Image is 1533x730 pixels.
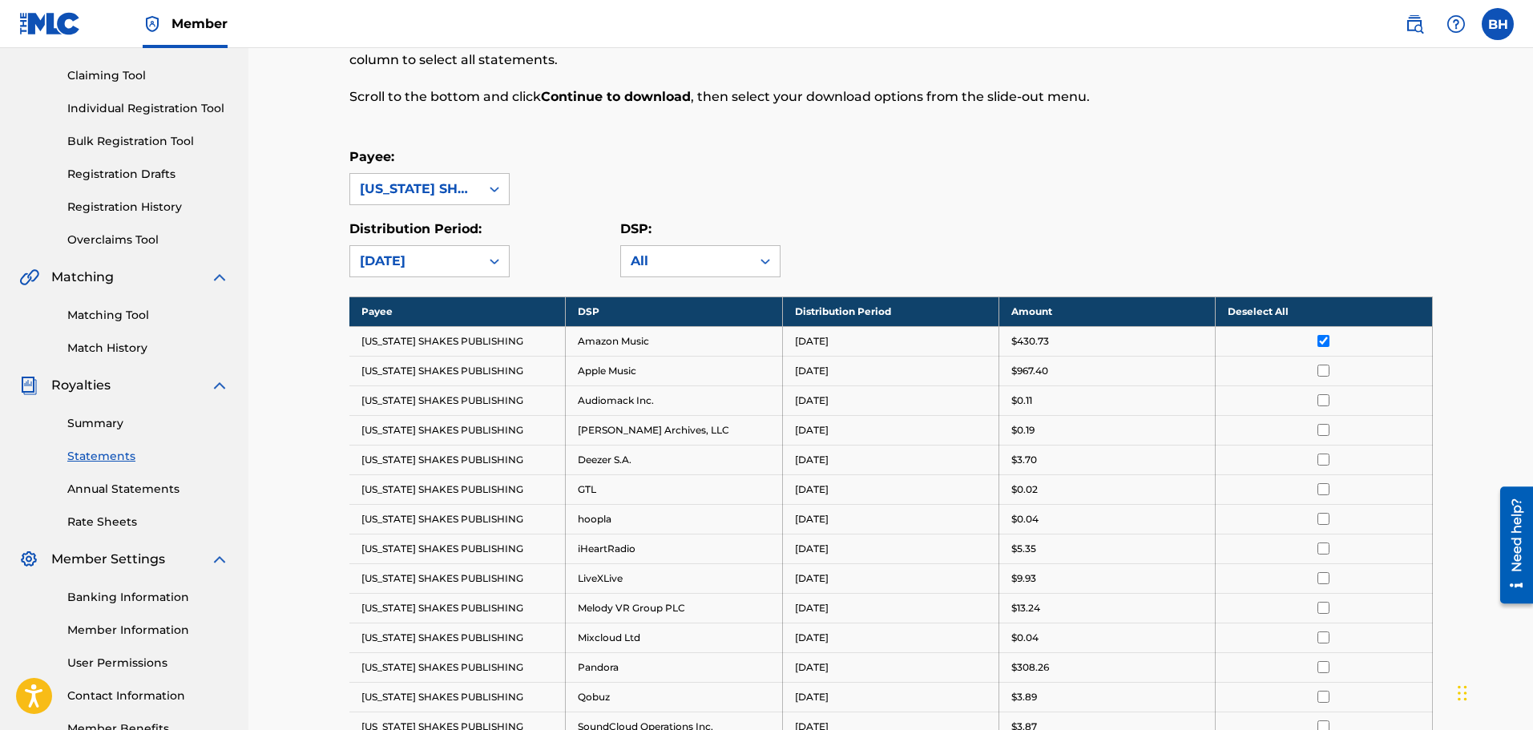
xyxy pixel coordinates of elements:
[349,149,394,164] label: Payee:
[1398,8,1430,40] a: Public Search
[1011,660,1049,675] p: $308.26
[67,340,229,357] a: Match History
[19,550,38,569] img: Member Settings
[1011,690,1037,704] p: $3.89
[1482,8,1514,40] div: User Menu
[51,268,114,287] span: Matching
[1011,631,1039,645] p: $0.04
[349,356,566,385] td: [US_STATE] SHAKES PUBLISHING
[360,252,470,271] div: [DATE]
[782,563,998,593] td: [DATE]
[566,504,782,534] td: hoopla
[67,100,229,117] a: Individual Registration Tool
[782,445,998,474] td: [DATE]
[1458,669,1467,717] div: Drag
[566,474,782,504] td: GTL
[620,221,652,236] label: DSP:
[349,474,566,504] td: [US_STATE] SHAKES PUBLISHING
[566,534,782,563] td: iHeartRadio
[1011,423,1035,438] p: $0.19
[349,445,566,474] td: [US_STATE] SHAKES PUBLISHING
[210,376,229,395] img: expand
[51,376,111,395] span: Royalties
[566,356,782,385] td: Apple Music
[566,326,782,356] td: Amazon Music
[1446,14,1466,34] img: help
[566,623,782,652] td: Mixcloud Ltd
[67,166,229,183] a: Registration Drafts
[566,385,782,415] td: Audiomack Inc.
[566,445,782,474] td: Deezer S.A.
[67,655,229,672] a: User Permissions
[67,232,229,248] a: Overclaims Tool
[51,550,165,569] span: Member Settings
[349,296,566,326] th: Payee
[1488,480,1533,609] iframe: Resource Center
[67,133,229,150] a: Bulk Registration Tool
[782,474,998,504] td: [DATE]
[631,252,741,271] div: All
[349,563,566,593] td: [US_STATE] SHAKES PUBLISHING
[782,415,998,445] td: [DATE]
[541,89,691,104] strong: Continue to download
[1011,334,1049,349] p: $430.73
[782,326,998,356] td: [DATE]
[360,179,470,199] div: [US_STATE] SHAKES PUBLISHING
[349,415,566,445] td: [US_STATE] SHAKES PUBLISHING
[782,296,998,326] th: Distribution Period
[1216,296,1432,326] th: Deselect All
[782,504,998,534] td: [DATE]
[349,682,566,712] td: [US_STATE] SHAKES PUBLISHING
[67,307,229,324] a: Matching Tool
[566,296,782,326] th: DSP
[210,268,229,287] img: expand
[1011,482,1038,497] p: $0.02
[566,415,782,445] td: [PERSON_NAME] Archives, LLC
[1453,653,1533,730] iframe: Chat Widget
[171,14,228,33] span: Member
[1405,14,1424,34] img: search
[349,504,566,534] td: [US_STATE] SHAKES PUBLISHING
[349,87,1184,107] p: Scroll to the bottom and click , then select your download options from the slide-out menu.
[67,622,229,639] a: Member Information
[1011,512,1039,526] p: $0.04
[349,593,566,623] td: [US_STATE] SHAKES PUBLISHING
[349,385,566,415] td: [US_STATE] SHAKES PUBLISHING
[566,593,782,623] td: Melody VR Group PLC
[67,199,229,216] a: Registration History
[67,514,229,530] a: Rate Sheets
[19,12,81,35] img: MLC Logo
[1011,393,1032,408] p: $0.11
[19,376,38,395] img: Royalties
[210,550,229,569] img: expand
[1011,601,1040,615] p: $13.24
[782,356,998,385] td: [DATE]
[566,652,782,682] td: Pandora
[1011,364,1048,378] p: $967.40
[998,296,1215,326] th: Amount
[67,415,229,432] a: Summary
[349,31,1184,70] p: In the Select column, check the box(es) for any statements you would like to download or click at...
[67,67,229,84] a: Claiming Tool
[566,682,782,712] td: Qobuz
[67,589,229,606] a: Banking Information
[782,682,998,712] td: [DATE]
[349,326,566,356] td: [US_STATE] SHAKES PUBLISHING
[1011,453,1037,467] p: $3.70
[1011,571,1036,586] p: $9.93
[19,268,39,287] img: Matching
[782,652,998,682] td: [DATE]
[782,534,998,563] td: [DATE]
[782,385,998,415] td: [DATE]
[349,221,482,236] label: Distribution Period:
[349,534,566,563] td: [US_STATE] SHAKES PUBLISHING
[67,448,229,465] a: Statements
[143,14,162,34] img: Top Rightsholder
[349,652,566,682] td: [US_STATE] SHAKES PUBLISHING
[1440,8,1472,40] div: Help
[349,623,566,652] td: [US_STATE] SHAKES PUBLISHING
[67,688,229,704] a: Contact Information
